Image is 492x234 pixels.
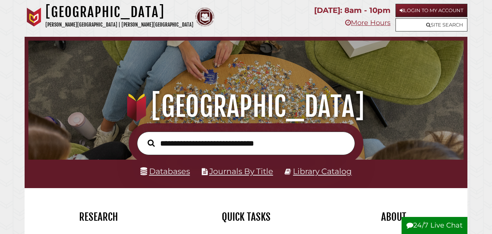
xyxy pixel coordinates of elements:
a: Site Search [395,18,467,31]
a: Login to My Account [395,4,467,17]
p: [PERSON_NAME][GEOGRAPHIC_DATA] | [PERSON_NAME][GEOGRAPHIC_DATA] [45,20,193,29]
h2: Quick Tasks [178,210,314,223]
i: Search [148,139,155,147]
a: Journals By Title [209,166,273,176]
p: [DATE]: 8am - 10pm [314,4,391,17]
a: Databases [140,166,190,176]
h2: Research [30,210,167,223]
h1: [GEOGRAPHIC_DATA] [36,90,456,123]
img: Calvin Theological Seminary [195,8,214,27]
button: Search [144,137,159,149]
h1: [GEOGRAPHIC_DATA] [45,4,193,20]
img: Calvin University [25,8,44,27]
a: Library Catalog [293,166,352,176]
a: More Hours [345,19,391,27]
h2: About [325,210,462,223]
